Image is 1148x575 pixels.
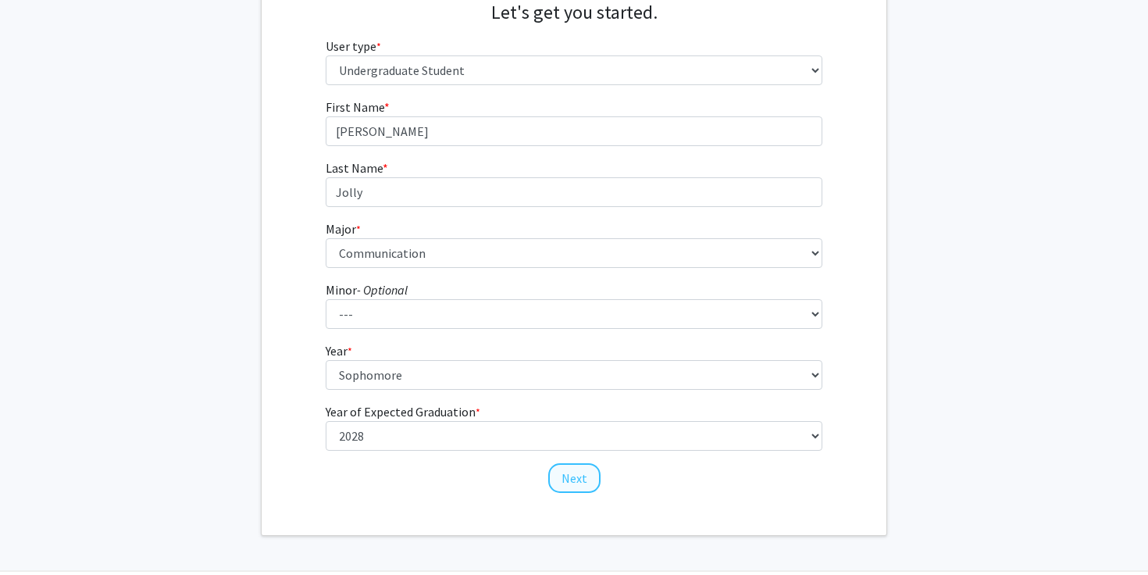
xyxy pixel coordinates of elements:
[326,160,383,176] span: Last Name
[357,282,408,298] i: - Optional
[326,99,384,115] span: First Name
[326,2,823,24] h4: Let's get you started.
[12,505,66,563] iframe: Chat
[326,37,381,55] label: User type
[326,341,352,360] label: Year
[326,402,480,421] label: Year of Expected Graduation
[326,220,361,238] label: Major
[326,280,408,299] label: Minor
[548,463,601,493] button: Next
